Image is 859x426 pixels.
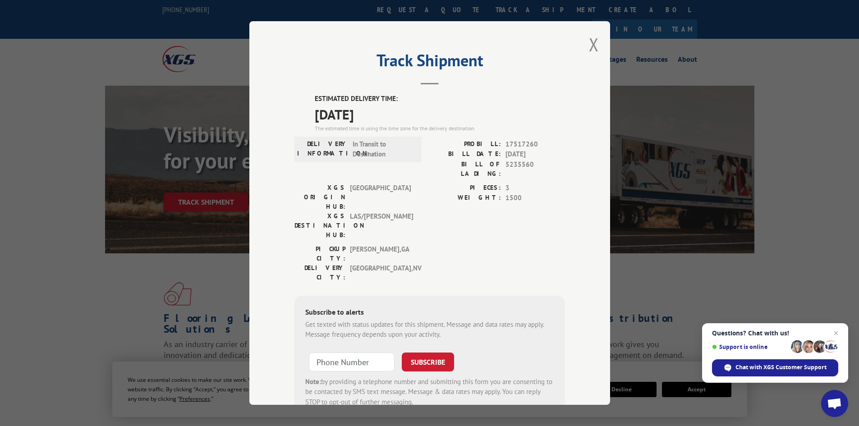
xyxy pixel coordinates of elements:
[430,193,501,203] label: WEIGHT:
[297,139,348,160] label: DELIVERY INFORMATION:
[505,183,565,193] span: 3
[505,149,565,160] span: [DATE]
[402,353,454,371] button: SUBSCRIBE
[712,330,838,337] span: Questions? Chat with us!
[831,328,841,339] span: Close chat
[821,390,848,417] div: Open chat
[430,139,501,150] label: PROBILL:
[353,139,413,160] span: In Transit to Destination
[315,124,565,133] div: The estimated time is using the time zone for the delivery destination.
[505,193,565,203] span: 1500
[294,183,345,211] label: XGS ORIGIN HUB:
[505,160,565,179] span: 5235560
[430,149,501,160] label: BILL DATE:
[430,183,501,193] label: PIECES:
[305,377,321,386] strong: Note:
[712,359,838,376] div: Chat with XGS Customer Support
[315,94,565,104] label: ESTIMATED DELIVERY TIME:
[589,32,599,56] button: Close modal
[294,244,345,263] label: PICKUP CITY:
[735,363,827,371] span: Chat with XGS Customer Support
[350,263,411,282] span: [GEOGRAPHIC_DATA] , NV
[305,307,554,320] div: Subscribe to alerts
[305,320,554,340] div: Get texted with status updates for this shipment. Message and data rates may apply. Message frequ...
[350,211,411,240] span: LAS/[PERSON_NAME]
[350,244,411,263] span: [PERSON_NAME] , GA
[294,263,345,282] label: DELIVERY CITY:
[430,160,501,179] label: BILL OF LADING:
[309,353,395,371] input: Phone Number
[294,54,565,71] h2: Track Shipment
[305,377,554,408] div: by providing a telephone number and submitting this form you are consenting to be contacted by SM...
[712,344,788,350] span: Support is online
[505,139,565,150] span: 17517260
[315,104,565,124] span: [DATE]
[350,183,411,211] span: [GEOGRAPHIC_DATA]
[294,211,345,240] label: XGS DESTINATION HUB:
